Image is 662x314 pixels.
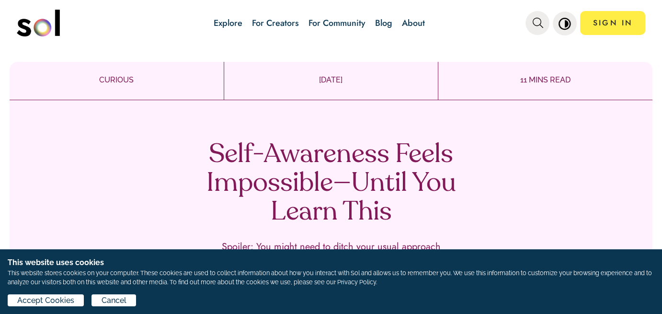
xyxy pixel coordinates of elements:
span: Cancel [102,295,126,306]
img: logo [17,10,60,36]
a: SIGN IN [580,11,645,35]
h1: Self-Awareness Feels Impossible—Until You Learn This [190,141,472,227]
button: Cancel [91,294,136,306]
p: 11 MINS READ [438,74,652,86]
p: Spoiler: You might need to ditch your usual approach [222,242,441,252]
nav: main navigation [17,6,646,40]
h1: This website uses cookies [8,257,654,268]
p: This website stores cookies on your computer. These cookies are used to collect information about... [8,268,654,287]
a: For Community [308,17,365,29]
a: Blog [375,17,392,29]
p: CURIOUS [10,74,224,86]
a: For Creators [251,17,298,29]
button: Accept Cookies [8,294,84,306]
a: About [401,17,424,29]
span: Accept Cookies [17,295,74,306]
p: [DATE] [224,74,438,86]
a: Explore [213,17,242,29]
